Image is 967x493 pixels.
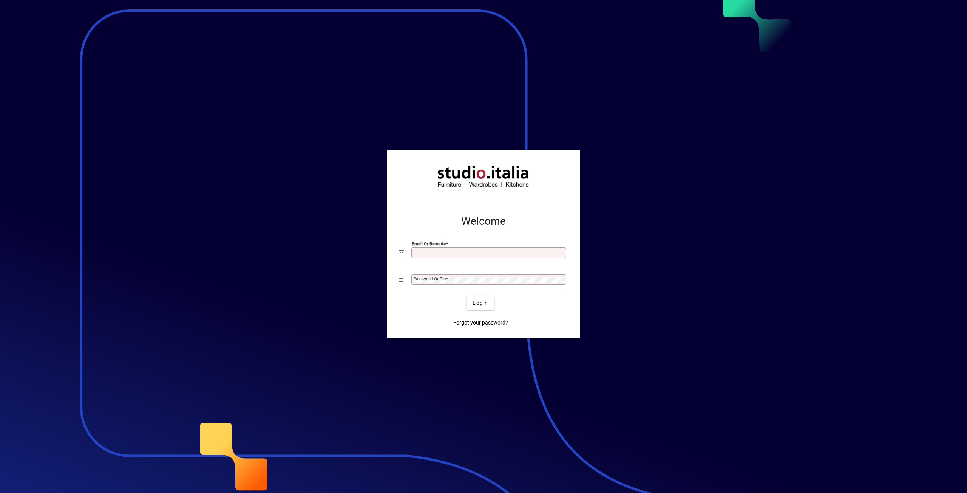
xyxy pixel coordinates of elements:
a: Forgot your password? [450,316,511,329]
mat-label: Email or Barcode [412,241,446,246]
h2: Welcome [399,215,568,228]
mat-label: Password or Pin [413,276,446,281]
span: Login [473,299,488,307]
span: Forgot your password? [453,319,508,327]
button: Login [467,296,494,310]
